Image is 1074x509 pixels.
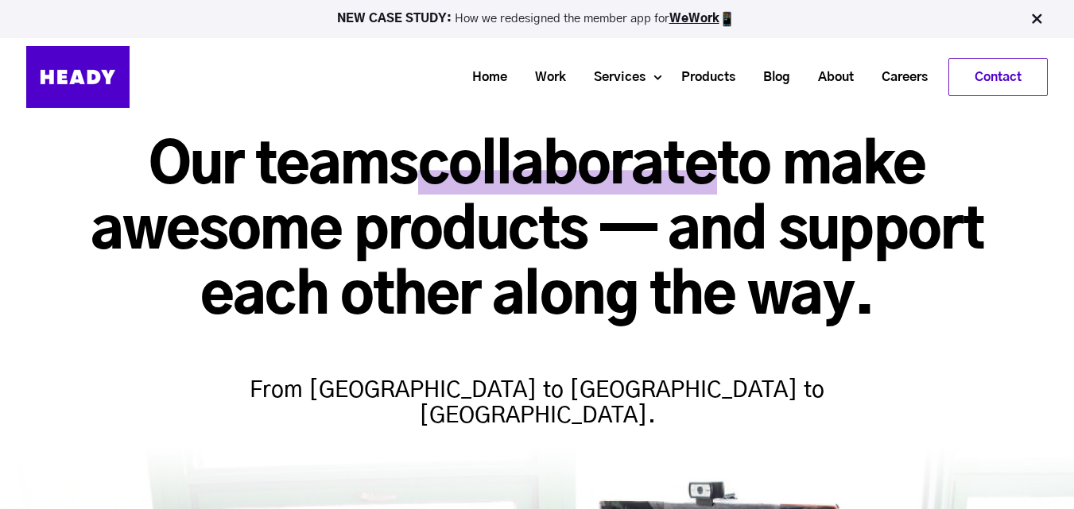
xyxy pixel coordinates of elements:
a: About [798,63,862,92]
p: How we redesigned the member app for [7,11,1067,27]
span: collaborate [418,139,717,195]
h1: Our teams to make awesome products — and support each other along the way. [26,135,1048,330]
a: Careers [862,63,936,92]
a: Work [515,63,574,92]
div: Navigation Menu [145,58,1048,96]
a: Home [452,63,515,92]
a: Contact [949,59,1047,95]
h4: From [GEOGRAPHIC_DATA] to [GEOGRAPHIC_DATA] to [GEOGRAPHIC_DATA]. [227,346,847,429]
img: app emoji [719,11,735,27]
a: Blog [743,63,798,92]
img: Heady_Logo_Web-01 (1) [26,46,130,108]
img: Close Bar [1029,11,1045,27]
strong: NEW CASE STUDY: [337,13,455,25]
a: Products [661,63,743,92]
a: WeWork [669,13,719,25]
a: Services [574,63,653,92]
